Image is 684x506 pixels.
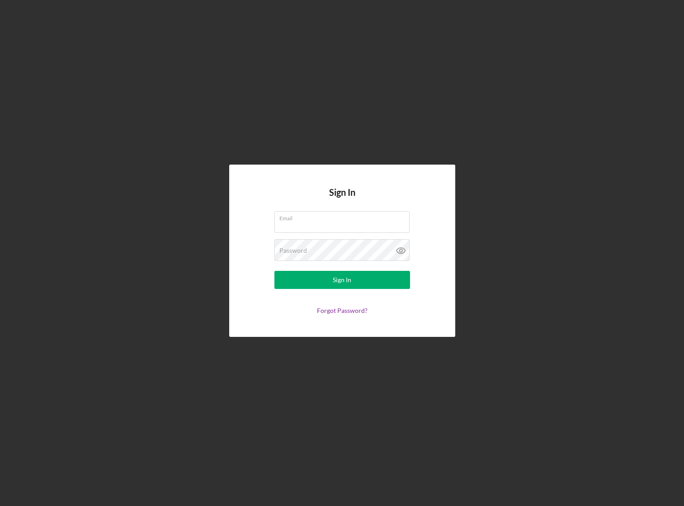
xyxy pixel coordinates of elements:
h4: Sign In [329,187,355,211]
label: Password [279,247,307,254]
div: Sign In [333,271,351,289]
a: Forgot Password? [317,307,368,314]
button: Sign In [274,271,410,289]
label: Email [279,212,410,222]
